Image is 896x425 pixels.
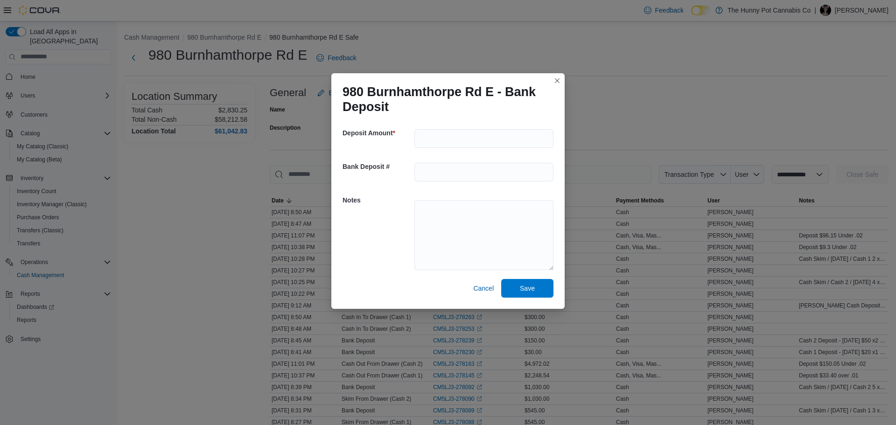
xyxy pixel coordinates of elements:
h5: Deposit Amount [343,124,413,142]
h5: Notes [343,191,413,209]
button: Save [501,279,553,298]
span: Save [520,284,535,293]
span: Cancel [473,284,494,293]
button: Closes this modal window [552,75,563,86]
h1: 980 Burnhamthorpe Rd E - Bank Deposit [343,84,546,114]
button: Cancel [469,279,497,298]
h5: Bank Deposit # [343,157,413,176]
